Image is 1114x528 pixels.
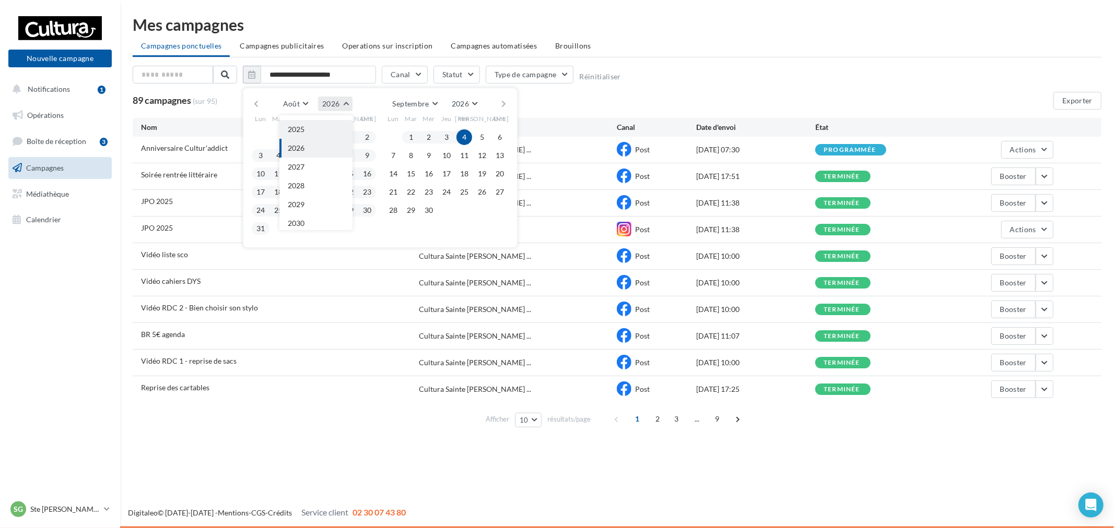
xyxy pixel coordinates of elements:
[421,129,437,145] button: 2
[650,411,666,427] span: 2
[253,221,268,236] button: 31
[309,114,319,123] span: Jeu
[419,122,617,133] div: Audience
[815,122,934,133] div: État
[279,120,353,139] button: 2025
[403,184,419,200] button: 22
[1001,221,1053,238] button: Actions
[1078,493,1104,518] div: Open Intercom Messenger
[439,166,454,182] button: 17
[288,162,304,171] span: 2027
[323,114,377,123] span: [PERSON_NAME]
[30,504,100,514] p: Ste [PERSON_NAME] des Bois
[301,507,348,517] span: Service client
[439,184,454,200] button: 24
[403,202,419,218] button: 29
[255,114,266,123] span: Lun
[824,226,860,233] div: terminée
[359,148,375,163] button: 9
[141,250,188,259] span: Vidéo liste sco
[141,277,201,285] span: Vidéo cahiers DYS
[635,225,650,234] span: Post
[385,148,401,163] button: 7
[456,148,472,163] button: 11
[474,184,490,200] button: 26
[421,202,437,218] button: 30
[635,145,650,154] span: Post
[991,380,1036,398] button: Booster
[403,129,419,145] button: 1
[696,224,815,235] div: [DATE] 11:38
[421,166,437,182] button: 16
[141,170,217,179] span: Soirée rentrée littéraire
[6,130,114,152] a: Boîte de réception3
[1053,92,1101,110] button: Exporter
[991,167,1036,185] button: Booster
[353,507,406,517] span: 02 30 07 43 80
[448,97,482,111] button: 2026
[27,111,64,119] span: Opérations
[991,194,1036,212] button: Booster
[486,414,509,424] span: Afficher
[8,499,112,519] a: SG Ste [PERSON_NAME] des Bois
[474,148,490,163] button: 12
[1010,145,1036,154] span: Actions
[419,384,531,394] span: Cultura Sainte [PERSON_NAME] ...
[141,330,185,339] span: BR 5€ agenda
[494,114,506,123] span: Dim
[492,184,508,200] button: 27
[141,356,237,365] span: Vidéo RDC 1 - reprise de sacs
[141,303,258,312] span: Vidéo RDC 2 - Bien choisir son stylo
[290,114,302,123] span: Mer
[279,139,353,158] button: 2026
[419,357,531,368] span: Cultura Sainte [PERSON_NAME] ...
[991,354,1036,371] button: Booster
[141,143,228,152] span: Anniversaire Cultur'addict
[474,129,490,145] button: 5
[824,306,860,313] div: terminée
[283,99,300,108] span: Août
[98,86,105,94] div: 1
[6,104,114,126] a: Opérations
[696,384,815,394] div: [DATE] 17:25
[279,158,353,176] button: 2027
[492,129,508,145] button: 6
[271,148,286,163] button: 4
[824,280,860,286] div: terminée
[824,386,860,393] div: terminée
[253,202,268,218] button: 24
[6,183,114,205] a: Médiathèque
[635,251,650,260] span: Post
[441,114,452,123] span: Jeu
[520,416,529,424] span: 10
[251,508,265,517] a: CGS
[433,66,480,83] button: Statut
[419,251,531,261] span: Cultura Sainte [PERSON_NAME] ...
[133,94,191,106] span: 89 campagnes
[359,129,375,145] button: 2
[271,166,286,182] button: 11
[696,357,815,368] div: [DATE] 10:00
[696,304,815,315] div: [DATE] 10:00
[288,219,304,227] span: 2030
[359,184,375,200] button: 23
[403,148,419,163] button: 8
[635,198,650,207] span: Post
[393,99,429,108] span: Septembre
[288,200,304,209] span: 2029
[423,114,435,123] span: Mer
[824,173,860,180] div: terminée
[1001,141,1053,159] button: Actions
[382,66,428,83] button: Canal
[141,383,209,392] span: Reprise des cartables
[240,41,324,50] span: Campagnes publicitaires
[6,78,110,100] button: Notifications 1
[696,145,815,155] div: [DATE] 07:30
[547,414,591,424] span: résultats/page
[451,41,537,50] span: Campagnes automatisées
[8,50,112,67] button: Nouvelle campagne
[26,163,64,172] span: Campagnes
[991,301,1036,318] button: Booster
[288,143,304,152] span: 2026
[709,411,726,427] span: 9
